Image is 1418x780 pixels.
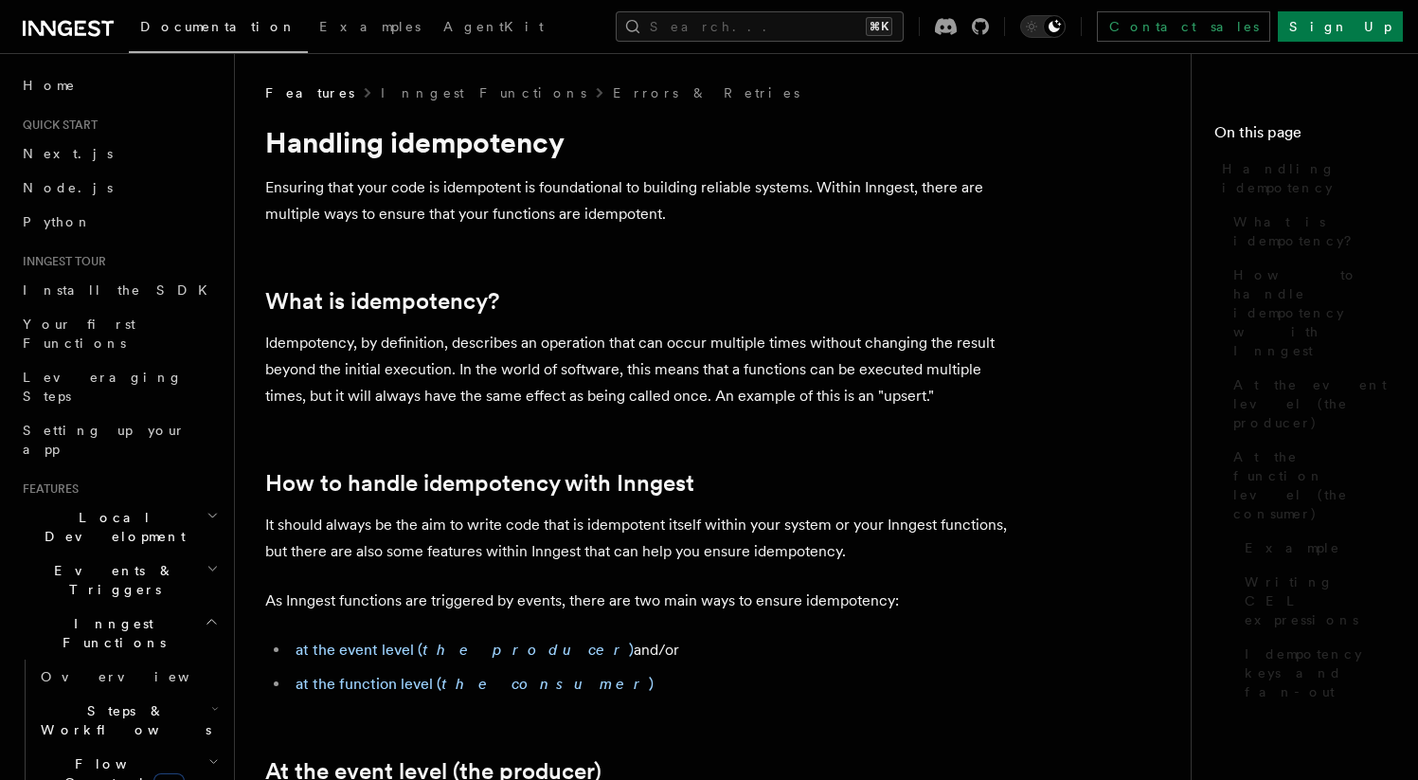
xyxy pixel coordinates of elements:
[1020,15,1066,38] button: Toggle dark mode
[15,508,206,546] span: Local Development
[441,675,649,693] em: the consumer
[23,180,113,195] span: Node.js
[308,6,432,51] a: Examples
[15,273,223,307] a: Install the SDK
[23,370,183,404] span: Leveraging Steps
[290,637,1023,663] li: and/or
[422,641,629,659] em: the producer
[265,83,354,102] span: Features
[381,83,586,102] a: Inngest Functions
[23,76,76,95] span: Home
[23,282,219,298] span: Install the SDK
[15,171,223,205] a: Node.js
[41,669,236,684] span: Overview
[15,68,223,102] a: Home
[1233,375,1395,432] span: At the event level (the producer)
[265,125,1023,159] h1: Handling idempotency
[1237,531,1395,565] a: Example
[15,136,223,171] a: Next.js
[33,660,223,694] a: Overview
[319,19,421,34] span: Examples
[443,19,544,34] span: AgentKit
[265,330,1023,409] p: Idempotency, by definition, describes an operation that can occur multiple times without changing...
[15,413,223,466] a: Setting up your app
[296,641,634,659] a: at the event level (the producer)
[1237,637,1395,709] a: Idempotency keys and fan-out
[296,675,654,693] a: at the function level (the consumer)
[129,6,308,53] a: Documentation
[432,6,555,51] a: AgentKit
[1237,565,1395,637] a: Writing CEL expressions
[23,317,135,351] span: Your first Functions
[1097,11,1270,42] a: Contact sales
[265,588,1023,614] p: As Inngest functions are triggered by events, there are two main ways to ensure idempotency:
[1245,644,1395,701] span: Idempotency keys and fan-out
[15,561,206,599] span: Events & Triggers
[1214,152,1395,205] a: Handling idempotency
[15,307,223,360] a: Your first Functions
[15,500,223,553] button: Local Development
[15,118,98,133] span: Quick start
[1245,538,1340,557] span: Example
[23,214,92,229] span: Python
[1233,265,1395,360] span: How to handle idempotency with Inngest
[15,360,223,413] a: Leveraging Steps
[15,607,223,660] button: Inngest Functions
[1226,368,1395,440] a: At the event level (the producer)
[15,553,223,607] button: Events & Triggers
[265,512,1023,565] p: It should always be the aim to write code that is idempotent itself within your system or your In...
[1226,205,1395,258] a: What is idempotency?
[140,19,296,34] span: Documentation
[23,423,186,457] span: Setting up your app
[33,694,223,747] button: Steps & Workflows
[616,11,904,42] button: Search...⌘K
[33,701,211,739] span: Steps & Workflows
[15,614,205,652] span: Inngest Functions
[1233,447,1395,523] span: At the function level (the consumer)
[23,146,113,161] span: Next.js
[1214,121,1395,152] h4: On this page
[1222,159,1395,197] span: Handling idempotency
[265,288,499,315] a: What is idempotency?
[1278,11,1403,42] a: Sign Up
[265,174,1023,227] p: Ensuring that your code is idempotent is foundational to building reliable systems. Within Innges...
[613,83,799,102] a: Errors & Retries
[15,254,106,269] span: Inngest tour
[1226,258,1395,368] a: How to handle idempotency with Inngest
[866,17,892,36] kbd: ⌘K
[15,481,79,497] span: Features
[15,205,223,239] a: Python
[1226,440,1395,531] a: At the function level (the consumer)
[265,470,694,497] a: How to handle idempotency with Inngest
[1233,212,1395,250] span: What is idempotency?
[1245,572,1395,629] span: Writing CEL expressions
